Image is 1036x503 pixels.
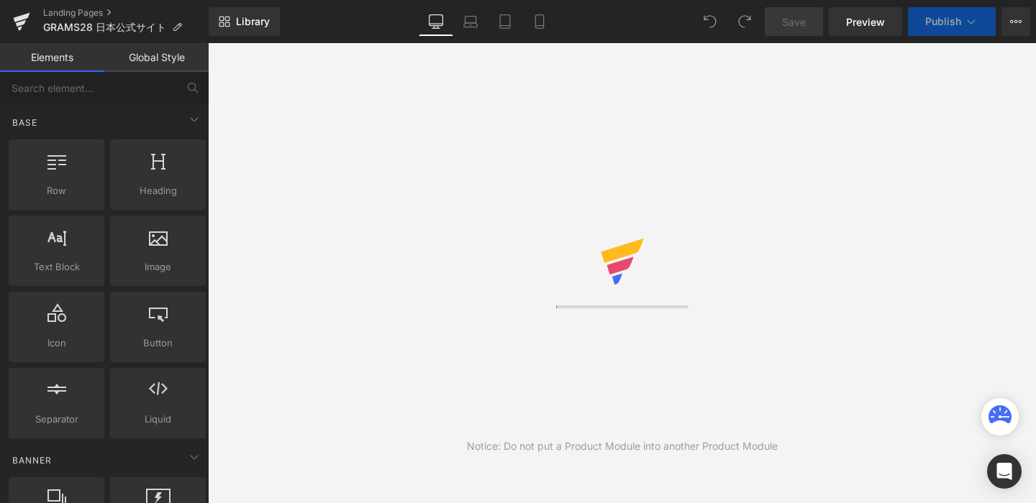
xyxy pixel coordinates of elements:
[522,7,557,36] a: Mobile
[13,259,100,274] span: Text Block
[104,43,209,72] a: Global Style
[114,336,201,351] span: Button
[11,116,39,129] span: Base
[467,438,778,454] div: Notice: Do not put a Product Module into another Product Module
[43,22,166,33] span: GRAMS28 日本公式サイト
[846,14,885,29] span: Preview
[696,7,724,36] button: Undo
[236,15,270,28] span: Library
[453,7,488,36] a: Laptop
[13,412,100,427] span: Separator
[488,7,522,36] a: Tablet
[419,7,453,36] a: Desktop
[829,7,902,36] a: Preview
[730,7,759,36] button: Redo
[13,336,100,351] span: Icon
[114,259,201,274] span: Image
[908,7,996,36] button: Publish
[987,454,1022,489] div: Open Intercom Messenger
[114,412,201,427] span: Liquid
[43,7,209,19] a: Landing Pages
[11,453,53,467] span: Banner
[925,16,961,27] span: Publish
[114,183,201,198] span: Heading
[1001,7,1030,36] button: More
[209,7,280,36] a: New Library
[13,183,100,198] span: Row
[782,14,806,29] span: Save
